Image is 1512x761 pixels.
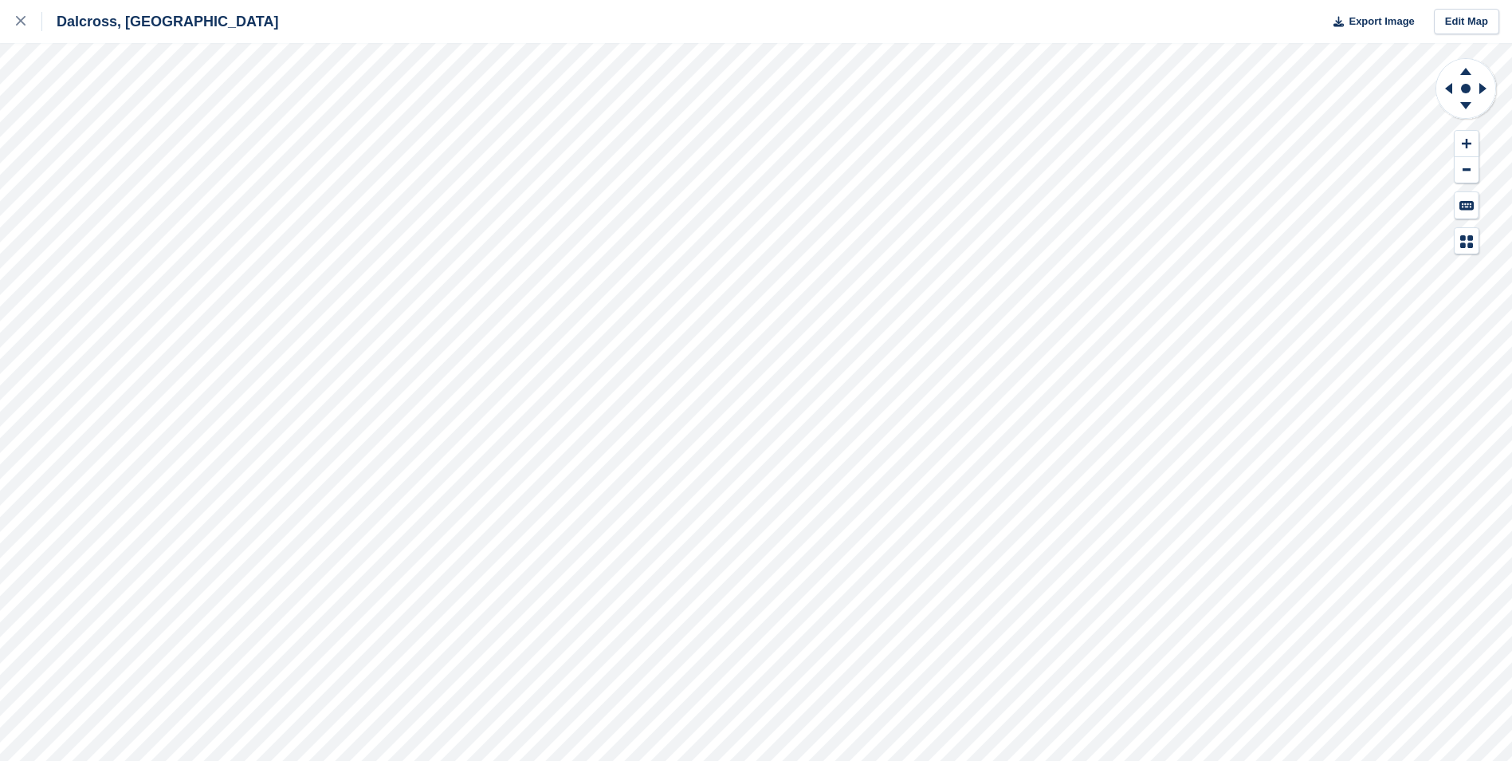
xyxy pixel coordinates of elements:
button: Export Image [1324,9,1415,35]
div: Dalcross, [GEOGRAPHIC_DATA] [42,12,278,31]
button: Zoom Out [1455,157,1479,183]
span: Export Image [1349,14,1414,30]
a: Edit Map [1434,9,1499,35]
button: Keyboard Shortcuts [1455,192,1479,219]
button: Map Legend [1455,228,1479,254]
button: Zoom In [1455,131,1479,157]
